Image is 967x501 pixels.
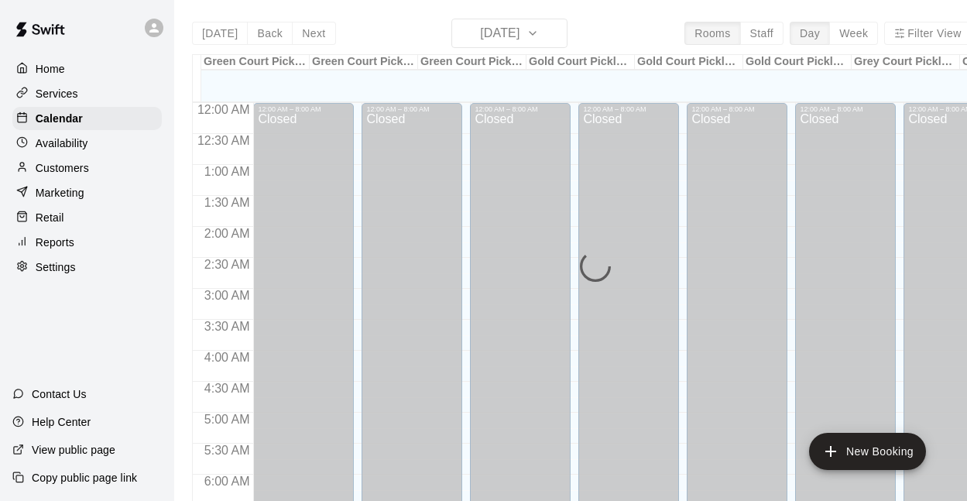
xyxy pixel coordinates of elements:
[635,55,743,70] div: Gold Court Pickleball #2
[583,105,674,113] div: 12:00 AM – 8:00 AM
[691,105,783,113] div: 12:00 AM – 8:00 AM
[366,105,458,113] div: 12:00 AM – 8:00 AM
[36,86,78,101] p: Services
[36,111,83,126] p: Calendar
[800,105,891,113] div: 12:00 AM – 8:00 AM
[12,82,162,105] a: Services
[36,185,84,201] p: Marketing
[201,289,254,302] span: 3:00 AM
[12,132,162,155] a: Availability
[201,258,254,271] span: 2:30 AM
[12,107,162,130] a: Calendar
[36,160,89,176] p: Customers
[194,103,254,116] span: 12:00 AM
[201,55,310,70] div: Green Court Pickleball #1
[526,55,635,70] div: Gold Court Pickleball #1
[201,382,254,395] span: 4:30 AM
[36,259,76,275] p: Settings
[36,235,74,250] p: Reports
[201,227,254,240] span: 2:00 AM
[12,231,162,254] a: Reports
[201,413,254,426] span: 5:00 AM
[475,105,566,113] div: 12:00 AM – 8:00 AM
[12,256,162,279] a: Settings
[743,55,852,70] div: Gold Court Pickleball #3
[12,206,162,229] a: Retail
[12,57,162,81] a: Home
[32,470,137,486] p: Copy public page link
[201,475,254,488] span: 6:00 AM
[32,386,87,402] p: Contact Us
[310,55,418,70] div: Green Court Pickleball #2
[32,442,115,458] p: View public page
[201,351,254,364] span: 4:00 AM
[258,105,349,113] div: 12:00 AM – 8:00 AM
[12,181,162,204] a: Marketing
[201,165,254,178] span: 1:00 AM
[36,136,88,151] p: Availability
[809,433,926,470] button: add
[36,210,64,225] p: Retail
[852,55,960,70] div: Grey Court Pickleball #1
[201,444,254,457] span: 5:30 AM
[36,61,65,77] p: Home
[201,196,254,209] span: 1:30 AM
[12,156,162,180] a: Customers
[194,134,254,147] span: 12:30 AM
[418,55,526,70] div: Green Court Pickleball #3
[32,414,91,430] p: Help Center
[201,320,254,333] span: 3:30 AM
